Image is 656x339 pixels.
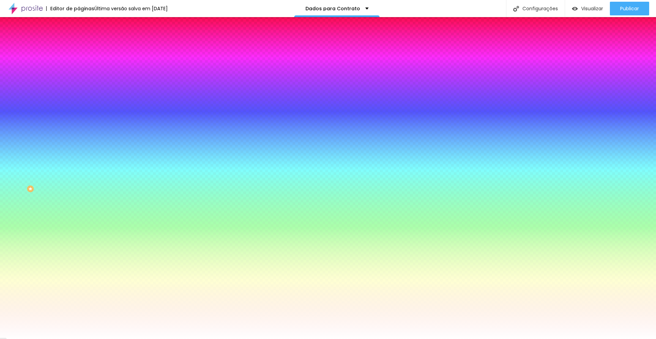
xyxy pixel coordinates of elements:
button: Publicar [610,2,649,15]
button: Visualizar [565,2,610,15]
div: Última versão salva em [DATE] [94,6,168,11]
p: Dados para Contrato [305,6,360,11]
span: Publicar [620,6,639,11]
img: view-1.svg [572,6,578,12]
div: Editor de páginas [46,6,94,11]
span: Visualizar [581,6,603,11]
img: Icone [513,6,519,12]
